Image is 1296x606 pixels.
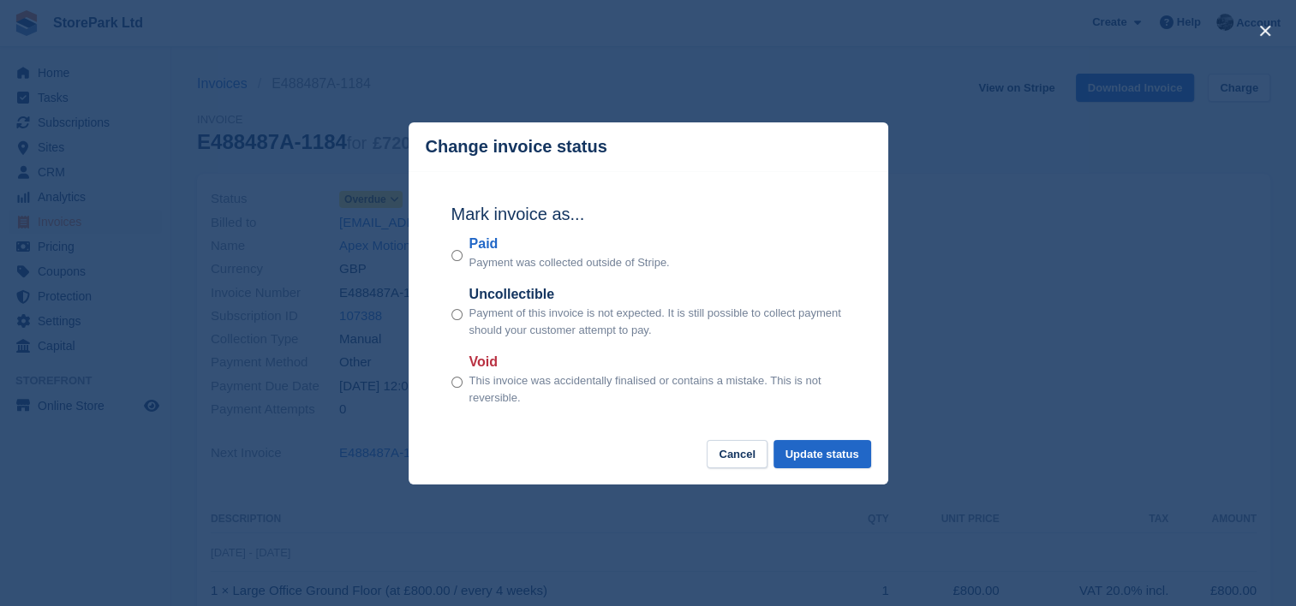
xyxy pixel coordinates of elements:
[451,201,845,227] h2: Mark invoice as...
[469,284,845,305] label: Uncollectible
[469,352,845,372] label: Void
[469,234,670,254] label: Paid
[426,137,607,157] p: Change invoice status
[1251,17,1279,45] button: close
[469,372,845,406] p: This invoice was accidentally finalised or contains a mistake. This is not reversible.
[469,254,670,271] p: Payment was collected outside of Stripe.
[707,440,767,468] button: Cancel
[773,440,871,468] button: Update status
[469,305,845,338] p: Payment of this invoice is not expected. It is still possible to collect payment should your cust...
